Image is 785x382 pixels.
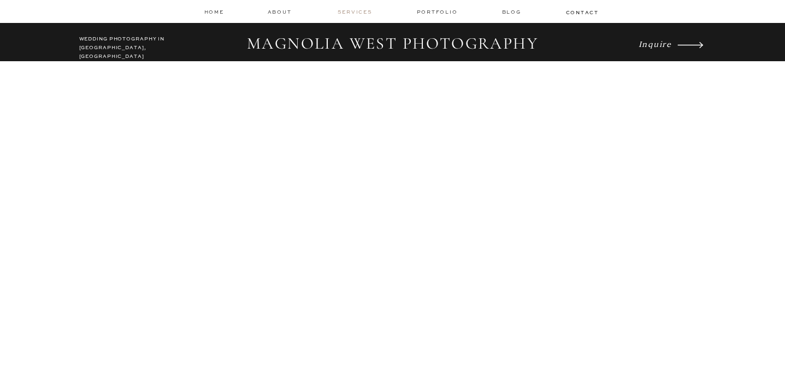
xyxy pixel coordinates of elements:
a: about [268,8,295,16]
a: Blog [502,8,524,16]
a: home [204,8,225,15]
h2: WEDDING PHOTOGRAPHY IN [GEOGRAPHIC_DATA], [GEOGRAPHIC_DATA] [79,35,176,55]
a: contact [566,9,598,15]
a: Inquire [639,36,675,51]
h1: Los Angeles Wedding Photographer [184,334,603,356]
a: services [338,8,374,15]
h2: MAGNOLIA WEST PHOTOGRAPHY [240,34,546,55]
i: Timeless Images & an Unparalleled Experience [164,278,621,317]
a: Portfolio [417,8,460,16]
i: Inquire [639,38,672,49]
